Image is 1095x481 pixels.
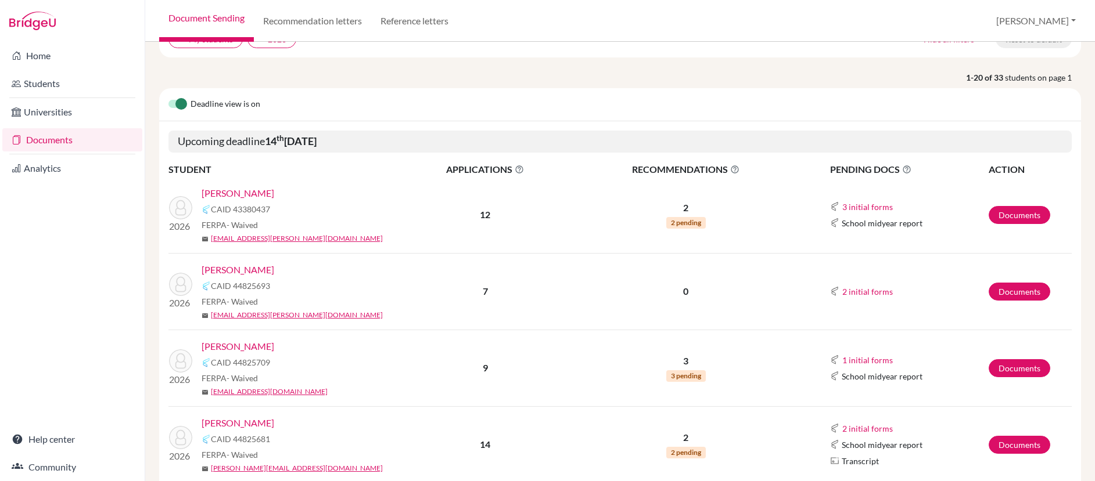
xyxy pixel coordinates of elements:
p: 2 [570,201,802,215]
a: [PERSON_NAME] [202,339,274,353]
p: 0 [570,284,802,298]
img: Common App logo [830,424,839,433]
span: mail [202,465,209,472]
img: Parchments logo [830,456,839,465]
a: Documents [989,436,1050,454]
h5: Upcoming deadline [168,131,1072,153]
span: School midyear report [842,370,922,382]
p: 2 [570,431,802,444]
p: 2026 [169,372,192,386]
span: FERPA [202,219,258,231]
a: [PERSON_NAME] [202,186,274,200]
span: - Waived [227,296,258,306]
b: 7 [483,285,488,296]
a: Documents [989,283,1050,301]
span: - Waived [227,220,258,230]
img: Common App logo [830,287,839,296]
span: mail [202,236,209,243]
th: ACTION [988,162,1072,177]
span: FERPA [202,449,258,461]
span: PENDING DOCS [830,162,988,176]
button: 2 initial forms [842,422,893,435]
a: [EMAIL_ADDRESS][PERSON_NAME][DOMAIN_NAME] [211,310,383,320]
span: CAID 44825709 [211,356,270,368]
p: 2026 [169,296,192,310]
a: [EMAIL_ADDRESS][PERSON_NAME][DOMAIN_NAME] [211,233,383,244]
img: Common App logo [202,358,211,367]
a: [PERSON_NAME][EMAIL_ADDRESS][DOMAIN_NAME] [211,463,383,473]
span: 2 pending [666,217,706,229]
span: - Waived [227,450,258,460]
img: Common App logo [830,440,839,449]
b: 14 [480,439,490,450]
span: Transcript [842,455,879,467]
span: RECOMMENDATIONS [570,162,802,176]
span: School midyear report [842,439,922,451]
th: STUDENT [168,162,401,177]
a: Analytics [2,157,142,180]
img: Mackenzie, Adam [169,349,192,372]
a: Students [2,72,142,95]
strong: 1-20 of 33 [966,71,1005,84]
a: Community [2,455,142,479]
span: - Waived [227,373,258,383]
span: 3 pending [666,370,706,382]
a: Home [2,44,142,67]
a: Documents [989,206,1050,224]
img: Boodoo, Salma [169,196,192,219]
a: [PERSON_NAME] [202,263,274,277]
img: Common App logo [202,281,211,291]
span: Deadline view is on [191,97,260,111]
span: 2 pending [666,447,706,458]
button: [PERSON_NAME] [991,10,1081,32]
a: [PERSON_NAME] [202,416,274,430]
span: FERPA [202,295,258,308]
a: Help center [2,428,142,451]
span: APPLICATIONS [401,162,569,176]
span: mail [202,312,209,319]
p: 3 [570,354,802,368]
a: [EMAIL_ADDRESS][DOMAIN_NAME] [211,386,328,397]
span: CAID 43380437 [211,203,270,215]
img: Common App logo [830,202,839,211]
sup: th [277,133,284,143]
p: 2026 [169,449,192,463]
button: 2 initial forms [842,285,893,298]
b: 14 [DATE] [265,135,317,147]
img: Common App logo [830,371,839,381]
a: Documents [989,359,1050,377]
img: Common App logo [830,218,839,227]
span: FERPA [202,372,258,384]
a: Documents [2,128,142,151]
img: Common App logo [830,355,839,364]
p: 2026 [169,219,192,233]
b: 12 [480,209,490,220]
img: Common App logo [202,435,211,444]
img: Bridge-U [9,12,56,30]
span: CAID 44825681 [211,433,270,445]
img: Common App logo [202,205,211,214]
span: students on page 1 [1005,71,1081,84]
span: CAID 44825693 [211,280,270,292]
span: School midyear report [842,217,922,229]
b: 9 [483,362,488,373]
span: mail [202,389,209,396]
button: 3 initial forms [842,200,893,214]
button: 1 initial forms [842,353,893,367]
img: Collier, Ava [169,273,192,296]
img: Peterson, Hannah [169,426,192,449]
a: Universities [2,100,142,124]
